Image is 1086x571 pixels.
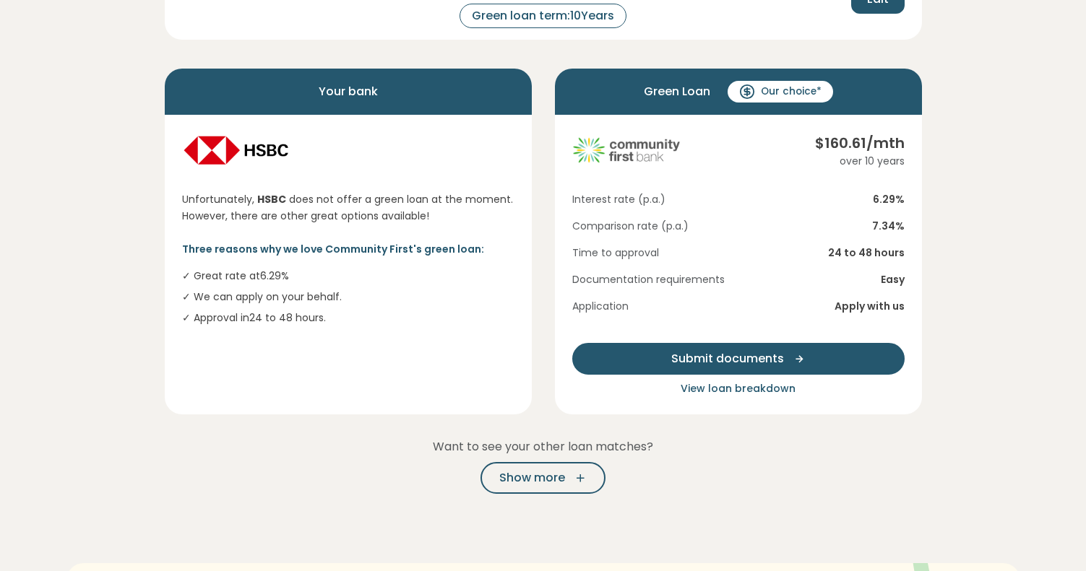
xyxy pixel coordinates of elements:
span: Time to approval [572,245,659,261]
li: ✓ Approval in 24 to 48 hours . [182,310,514,326]
img: community-first logo [572,132,681,168]
span: Interest rate (p.a.) [572,192,665,207]
span: Easy [881,272,905,287]
p: Three reasons why we love Community First's green loan: [182,241,514,257]
strong: HSBC [257,192,286,206]
span: Green Loan [644,80,710,103]
span: 24 to 48 hours [828,245,905,261]
span: Apply with us [835,299,905,314]
p: Unfortunately, does not offer a green loan at the moment. However, there are other great options ... [182,191,514,224]
div: $ 160.61 /mth [815,132,905,154]
span: Application [572,299,629,314]
span: 7.34 % [872,219,905,234]
span: 6.29 % [873,192,905,207]
iframe: Chat Widget [1014,502,1086,571]
span: View loan breakdown [681,381,796,396]
span: Your bank [319,80,378,103]
li: ✓ We can apply on your behalf. [182,289,514,305]
button: Submit documents [572,343,905,375]
button: View loan breakdown [572,380,905,397]
span: Our choice* [761,84,822,99]
span: Documentation requirements [572,272,725,287]
span: Comparison rate (p.a.) [572,219,689,234]
div: over 10 years [815,154,905,169]
img: HSBC logo [182,132,290,168]
span: Submit documents [671,350,784,367]
span: Show more [499,469,565,487]
p: Want to see your other loan matches? [165,437,922,456]
li: ✓ Great rate at 6.29 % [182,269,514,284]
button: Show more [480,462,606,494]
div: Green loan term: 10 Years [460,4,626,28]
